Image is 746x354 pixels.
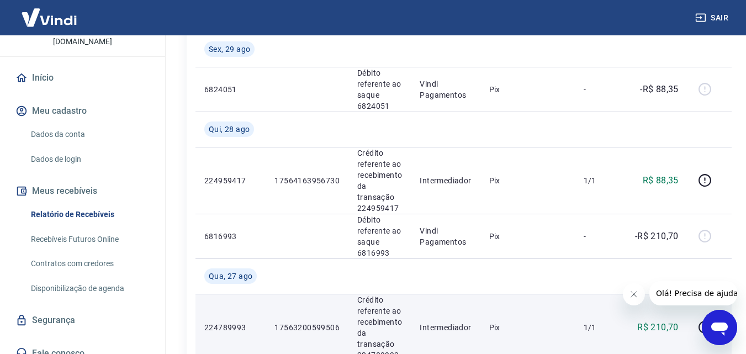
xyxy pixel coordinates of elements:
p: Pix [489,322,566,333]
iframe: Botão para abrir a janela de mensagens [702,310,737,345]
a: Dados da conta [27,123,152,146]
p: R$ 88,35 [643,174,679,187]
iframe: Fechar mensagem [623,283,645,305]
p: 1/1 [584,175,616,186]
p: 224959417 [204,175,257,186]
p: 1/1 [584,322,616,333]
p: -R$ 210,70 [635,230,679,243]
p: Pix [489,175,566,186]
span: Qui, 28 ago [209,124,250,135]
p: Débito referente ao saque 6824051 [357,67,402,112]
p: R$ 210,70 [637,321,679,334]
p: Intermediador [420,322,471,333]
p: 6816993 [204,231,257,242]
p: Pix [489,231,566,242]
a: Segurança [13,308,152,332]
button: Meu cadastro [13,99,152,123]
a: Dados de login [27,148,152,171]
p: 224789993 [204,322,257,333]
p: [DOMAIN_NAME][EMAIL_ADDRESS][DOMAIN_NAME] [9,24,156,47]
p: 6824051 [204,84,257,95]
a: Relatório de Recebíveis [27,203,152,226]
p: 17563200599506 [274,322,340,333]
a: Disponibilização de agenda [27,277,152,300]
p: Pix [489,84,566,95]
p: Vindi Pagamentos [420,78,471,101]
a: Recebíveis Futuros Online [27,228,152,251]
p: - [584,84,616,95]
iframe: Mensagem da empresa [649,281,737,305]
p: -R$ 88,35 [640,83,679,96]
span: Sex, 29 ago [209,44,250,55]
p: 17564163956730 [274,175,340,186]
span: Olá! Precisa de ajuda? [7,8,93,17]
p: Crédito referente ao recebimento da transação 224959417 [357,147,402,214]
span: Qua, 27 ago [209,271,252,282]
button: Sair [693,8,733,28]
p: - [584,231,616,242]
button: Meus recebíveis [13,179,152,203]
p: Débito referente ao saque 6816993 [357,214,402,258]
a: Início [13,66,152,90]
p: Intermediador [420,175,471,186]
a: Contratos com credores [27,252,152,275]
p: Vindi Pagamentos [420,225,471,247]
img: Vindi [13,1,85,34]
